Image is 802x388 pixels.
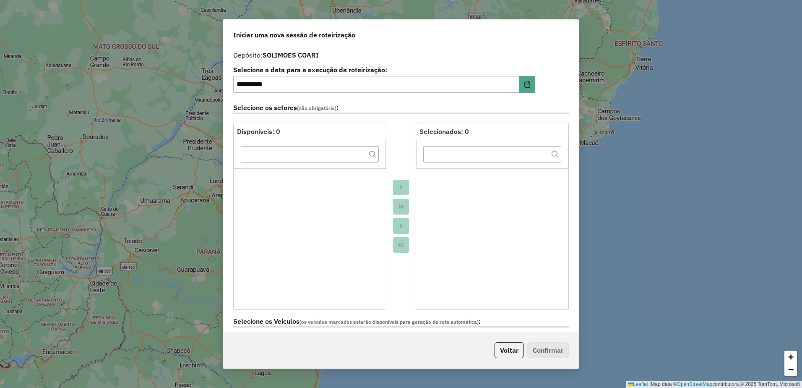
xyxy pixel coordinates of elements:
[233,50,569,60] div: Depósito:
[788,364,794,375] span: −
[233,102,569,114] label: Selecione os setores :
[263,51,319,59] strong: SOLIMOES COARI
[237,126,383,136] div: Disponíveis: 0
[784,363,797,376] a: Zoom out
[626,381,802,388] div: Map data © contributors,© 2025 TomTom, Microsoft
[677,381,713,387] a: OpenStreetMap
[519,76,535,93] button: Choose Date
[297,105,336,111] span: (não obrigatório)
[628,381,648,387] a: Leaflet
[299,319,479,325] span: (os veículos marcados estarão disponíveis para geração de rota automática)
[788,351,794,362] span: +
[784,351,797,363] a: Zoom in
[649,381,651,387] span: |
[233,30,355,40] span: Iniciar uma nova sessão de roteirização
[419,126,565,136] div: Selecionados: 0
[495,342,524,358] button: Voltar
[233,316,569,328] label: Selecione os Veículos :
[233,65,535,75] label: Selecione a data para a execução da roteirização:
